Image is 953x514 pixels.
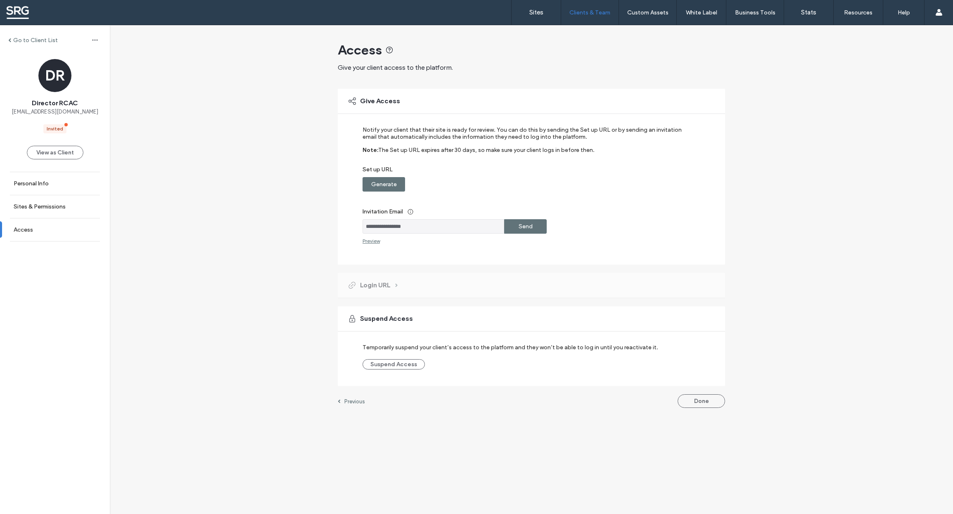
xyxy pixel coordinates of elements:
[378,147,595,166] label: The Set up URL expires after 30 days, so make sure your client logs in before then.
[801,9,816,16] label: Stats
[344,398,365,405] label: Previous
[844,9,872,16] label: Resources
[338,64,453,71] span: Give your client access to the platform.
[627,9,669,16] label: Custom Assets
[519,219,533,234] label: Send
[363,359,425,370] button: Suspend Access
[529,9,543,16] label: Sites
[338,42,382,58] span: Access
[360,314,413,323] span: Suspend Access
[363,340,658,355] label: Temporarily suspend your client’s access to the platform and they won’t be able to log in until y...
[363,126,689,147] label: Notify your client that their site is ready for review. You can do this by sending the Set up URL...
[363,238,380,244] div: Preview
[569,9,610,16] label: Clients & Team
[27,146,83,159] button: View as Client
[363,166,689,177] label: Set up URL
[338,398,365,405] a: Previous
[47,125,63,133] div: Invited
[686,9,717,16] label: White Label
[38,59,71,92] div: DR
[371,177,397,192] label: Generate
[14,226,33,233] label: Access
[678,394,725,408] button: Done
[360,97,400,106] span: Give Access
[14,203,66,210] label: Sites & Permissions
[14,180,49,187] label: Personal Info
[363,147,378,166] label: Note:
[12,108,98,116] span: [EMAIL_ADDRESS][DOMAIN_NAME]
[363,204,689,219] label: Invitation Email
[32,99,78,108] span: Director RCAC
[360,281,390,290] span: Login URL
[735,9,775,16] label: Business Tools
[898,9,910,16] label: Help
[13,37,58,44] label: Go to Client List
